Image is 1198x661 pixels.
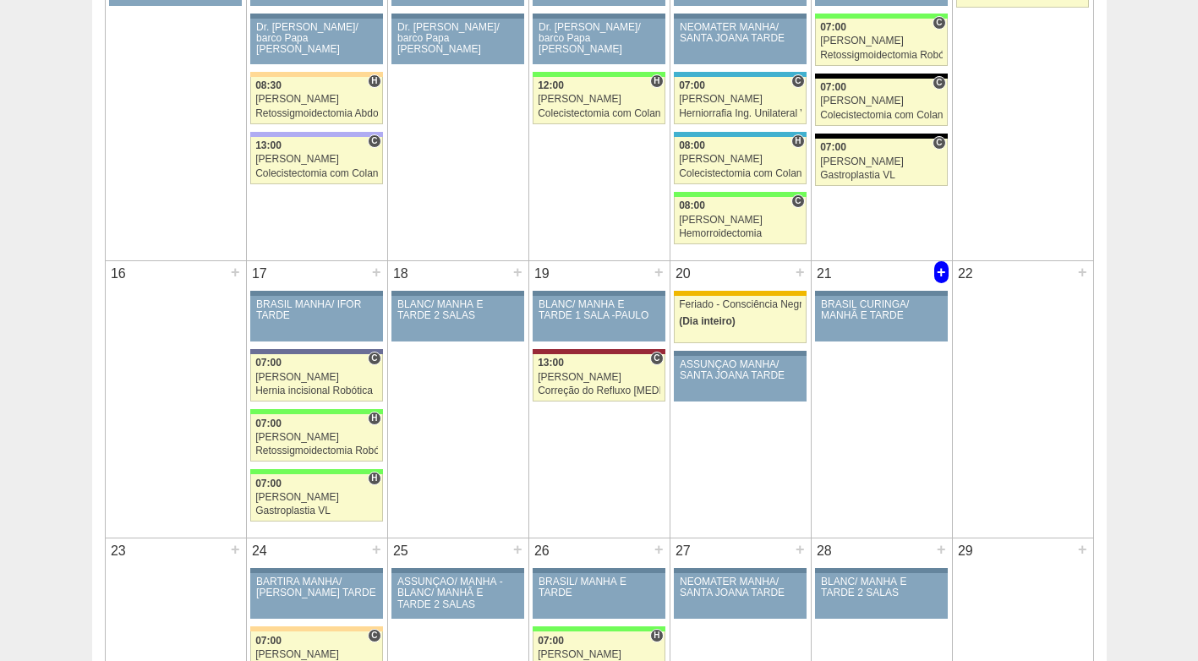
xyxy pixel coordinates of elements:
div: 25 [388,538,414,564]
span: 07:00 [255,478,282,489]
div: [PERSON_NAME] [538,372,660,383]
div: + [228,538,243,560]
div: [PERSON_NAME] [255,94,378,105]
span: 07:00 [255,418,282,429]
a: C 07:00 [PERSON_NAME] Colecistectomia com Colangiografia VL [815,79,947,126]
a: C 07:00 [PERSON_NAME] Gastroplastia VL [815,139,947,186]
span: 07:00 [820,21,846,33]
div: Dr. [PERSON_NAME]/ barco Papa [PERSON_NAME] [539,22,659,56]
div: Gastroplastia VL [820,170,943,181]
a: Dr. [PERSON_NAME]/ barco Papa [PERSON_NAME] [250,19,382,64]
div: Key: Neomater [674,132,806,137]
div: BRASIL/ MANHÃ E TARDE [539,576,659,598]
div: BRASIL CURINGA/ MANHÃ E TARDE [821,299,942,321]
div: + [511,538,525,560]
span: 08:00 [679,139,705,151]
div: Key: Aviso [815,291,947,296]
div: Hernia incisional Robótica [255,385,378,396]
span: Hospital [368,74,380,88]
div: Colecistectomia com Colangiografia VL [820,110,943,121]
div: + [793,261,807,283]
div: 16 [106,261,132,287]
div: NEOMATER MANHÃ/ SANTA JOANA TARDE [680,576,801,598]
a: Dr. [PERSON_NAME]/ barco Papa [PERSON_NAME] [533,19,665,64]
span: 07:00 [820,81,846,93]
div: 23 [106,538,132,564]
div: + [934,261,949,283]
div: + [793,538,807,560]
a: H 07:00 [PERSON_NAME] Retossigmoidectomia Robótica [250,414,382,462]
div: Key: Bartira [250,72,382,77]
span: Consultório [933,16,945,30]
div: + [652,261,666,283]
div: [PERSON_NAME] [255,432,378,443]
div: Key: Brasil [250,409,382,414]
div: [PERSON_NAME] [255,154,378,165]
div: Key: Aviso [674,351,806,356]
span: Hospital [368,412,380,425]
div: [PERSON_NAME] [538,94,660,105]
a: NEOMATER MANHÃ/ SANTA JOANA TARDE [674,573,806,619]
span: (Dia inteiro) [679,315,736,327]
div: Key: Vila Nova Star [250,349,382,354]
div: ASSUNÇÃO MANHÃ/ SANTA JOANA TARDE [680,359,801,381]
div: BRASIL MANHÃ/ IFOR TARDE [256,299,377,321]
div: Key: Aviso [533,14,665,19]
div: [PERSON_NAME] [679,215,801,226]
div: Correção do Refluxo [MEDICAL_DATA] esofágico Robótico [538,385,660,396]
div: + [369,261,384,283]
div: Key: Aviso [250,568,382,573]
a: C 13:00 [PERSON_NAME] Colecistectomia com Colangiografia VL [250,137,382,184]
a: BLANC/ MANHÃ E TARDE 2 SALAS [391,296,523,341]
span: Hospital [368,472,380,485]
div: Key: Sírio Libanês [533,349,665,354]
a: H 12:00 [PERSON_NAME] Colecistectomia com Colangiografia VL [533,77,665,124]
span: 07:00 [679,79,705,91]
a: Dr. [PERSON_NAME]/ barco Papa [PERSON_NAME] [391,19,523,64]
div: [PERSON_NAME] [820,36,943,46]
div: Key: Blanc [815,74,947,79]
div: [PERSON_NAME] [255,372,378,383]
div: [PERSON_NAME] [820,156,943,167]
span: 07:00 [255,635,282,647]
div: Key: Aviso [250,14,382,19]
div: Gastroplastia VL [255,505,378,516]
div: Colecistectomia com Colangiografia VL [538,108,660,119]
div: Key: Brasil [533,72,665,77]
div: Key: Aviso [250,291,382,296]
span: 07:00 [538,635,564,647]
div: BLANC/ MANHÃ E TARDE 1 SALA -PAULO [539,299,659,321]
div: Key: Aviso [533,291,665,296]
div: [PERSON_NAME] [255,649,378,660]
span: 13:00 [255,139,282,151]
div: Key: Aviso [391,291,523,296]
span: Consultório [368,134,380,148]
a: ASSUNÇÃO MANHÃ/ SANTA JOANA TARDE [674,356,806,402]
div: + [511,261,525,283]
div: NEOMATER MANHÃ/ SANTA JOANA TARDE [680,22,801,44]
div: Hemorroidectomia [679,228,801,239]
span: Hospital [650,629,663,642]
div: Key: Aviso [533,568,665,573]
div: [PERSON_NAME] [679,94,801,105]
div: Key: Aviso [674,568,806,573]
a: BLANC/ MANHÃ E TARDE 1 SALA -PAULO [533,296,665,341]
div: Key: Feriado [674,291,806,296]
div: 18 [388,261,414,287]
div: [PERSON_NAME] [820,96,943,107]
div: [PERSON_NAME] [255,492,378,503]
span: Consultório [791,194,804,208]
span: Hospital [650,74,663,88]
div: + [934,538,949,560]
div: Retossigmoidectomia Robótica [820,50,943,61]
a: ASSUNÇÃO/ MANHÃ -BLANC/ MANHÃ E TARDE 2 SALAS [391,573,523,619]
div: 20 [670,261,697,287]
span: Consultório [933,136,945,150]
div: Retossigmoidectomia Abdominal [255,108,378,119]
div: 21 [812,261,838,287]
div: Colecistectomia com Colangiografia VL [679,168,801,179]
div: BLANC/ MANHÃ E TARDE 2 SALAS [397,299,518,321]
div: Key: Brasil [815,14,947,19]
a: NEOMATER MANHÃ/ SANTA JOANA TARDE [674,19,806,64]
div: + [228,261,243,283]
